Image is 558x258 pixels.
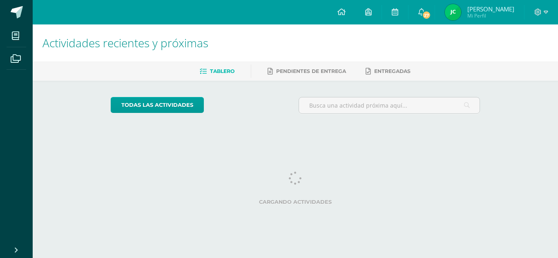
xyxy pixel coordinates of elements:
a: todas las Actividades [111,97,204,113]
span: [PERSON_NAME] [467,5,514,13]
span: Entregadas [374,68,411,74]
a: Pendientes de entrega [268,65,346,78]
span: Actividades recientes y próximas [42,35,208,51]
a: Tablero [200,65,234,78]
img: f2e482c6ab60cb89969472e19f204e98.png [445,4,461,20]
span: Pendientes de entrega [276,68,346,74]
span: Tablero [210,68,234,74]
input: Busca una actividad próxima aquí... [299,97,480,113]
a: Entregadas [366,65,411,78]
span: Mi Perfil [467,12,514,19]
span: 27 [422,11,431,20]
label: Cargando actividades [111,199,480,205]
